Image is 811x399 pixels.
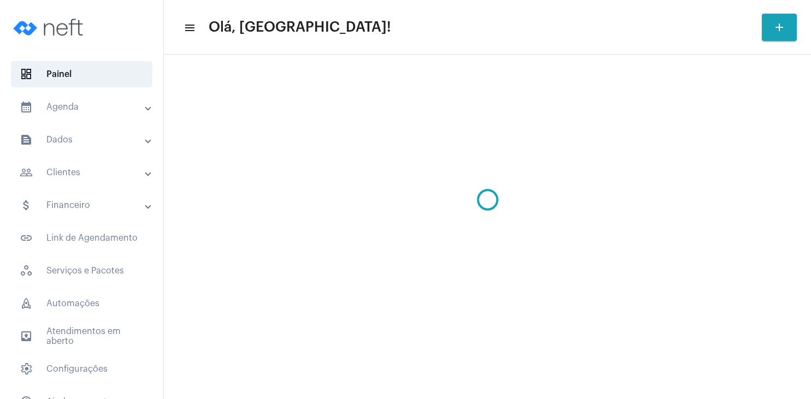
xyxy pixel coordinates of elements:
mat-expansion-panel-header: sidenav iconDados [7,127,163,153]
mat-panel-title: Dados [20,133,146,146]
mat-icon: sidenav icon [20,166,33,179]
span: Painel [11,61,152,87]
span: sidenav icon [20,264,33,277]
mat-panel-title: Clientes [20,166,146,179]
mat-expansion-panel-header: sidenav iconFinanceiro [7,192,163,218]
span: sidenav icon [20,297,33,310]
span: Automações [11,290,152,317]
mat-icon: sidenav icon [20,330,33,343]
mat-icon: sidenav icon [20,199,33,212]
mat-icon: add [773,21,786,34]
mat-panel-title: Agenda [20,100,146,114]
span: sidenav icon [20,362,33,376]
span: Serviços e Pacotes [11,258,152,284]
span: sidenav icon [20,68,33,81]
span: Link de Agendamento [11,225,152,251]
span: Olá, [GEOGRAPHIC_DATA]! [209,19,391,36]
span: Atendimentos em aberto [11,323,152,349]
mat-expansion-panel-header: sidenav iconAgenda [7,94,163,120]
img: logo-neft-novo-2.png [9,5,91,49]
mat-icon: sidenav icon [20,231,33,245]
mat-icon: sidenav icon [20,133,33,146]
mat-panel-title: Financeiro [20,199,146,212]
mat-icon: sidenav icon [20,100,33,114]
span: Configurações [11,356,152,382]
mat-expansion-panel-header: sidenav iconClientes [7,159,163,186]
mat-icon: sidenav icon [183,21,194,34]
